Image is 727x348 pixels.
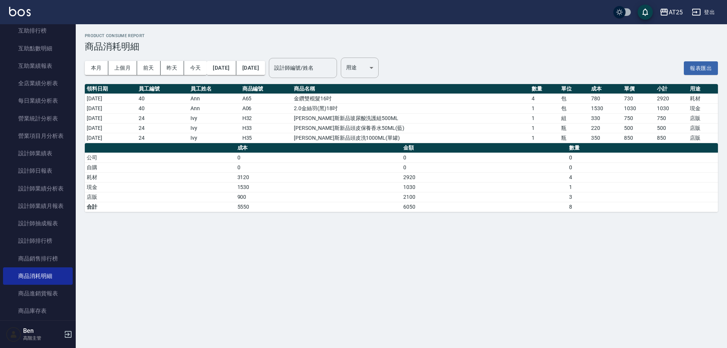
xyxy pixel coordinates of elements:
th: 單位 [559,84,589,94]
td: 500 [655,123,688,133]
button: 前天 [137,61,161,75]
td: 850 [622,133,655,143]
button: [DATE] [207,61,236,75]
td: A65 [240,94,292,103]
td: 6050 [401,202,567,212]
a: 商品銷售排行榜 [3,250,73,267]
td: H32 [240,113,292,123]
button: save [638,5,653,20]
td: 4 [567,172,718,182]
td: 24 [137,113,189,123]
th: 數量 [567,143,718,153]
th: 小計 [655,84,688,94]
td: 包 [559,94,589,103]
th: 成本 [236,143,401,153]
button: [DATE] [236,61,265,75]
th: 單價 [622,84,655,94]
td: 1 [530,113,560,123]
td: 合計 [85,202,236,212]
td: 公司 [85,153,236,162]
th: 數量 [530,84,560,94]
td: 0 [567,162,718,172]
a: 每日業績分析表 [3,92,73,109]
td: 3 [567,192,718,202]
td: H33 [240,123,292,133]
td: 220 [589,123,622,133]
td: Ann [189,103,240,113]
td: 組 [559,113,589,123]
td: 1 [530,123,560,133]
a: 商品消耗明細 [3,267,73,285]
td: 店販 [688,123,718,133]
td: 0 [236,162,401,172]
td: 1530 [589,103,622,113]
td: Ivy [189,133,240,143]
td: H35 [240,133,292,143]
td: Ann [189,94,240,103]
button: 昨天 [161,61,184,75]
td: 耗材 [688,94,718,103]
button: 上個月 [108,61,137,75]
a: 全店業績分析表 [3,75,73,92]
td: 0 [236,153,401,162]
a: 設計師抽成報表 [3,215,73,232]
h2: Product Consume Report [85,33,718,38]
button: 登出 [689,5,718,19]
td: [DATE] [85,133,137,143]
td: A06 [240,103,292,113]
button: 今天 [184,61,207,75]
td: 店販 [688,133,718,143]
th: 領料日期 [85,84,137,94]
a: 設計師業績表 [3,145,73,162]
button: 本月 [85,61,108,75]
td: Ivy [189,123,240,133]
td: 2.0金絲羽(黑)18吋 [292,103,529,113]
td: 4 [530,94,560,103]
button: AT25 [657,5,686,20]
td: [PERSON_NAME]斯新品頭皮保養香水50ML(藍) [292,123,529,133]
td: 40 [137,103,189,113]
td: [DATE] [85,123,137,133]
td: 730 [622,94,655,103]
th: 商品名稱 [292,84,529,94]
td: 0 [401,162,567,172]
table: a dense table [85,143,718,212]
td: 1530 [236,182,401,192]
td: [DATE] [85,94,137,103]
td: 1030 [622,103,655,113]
td: 瓶 [559,133,589,143]
td: [DATE] [85,113,137,123]
td: 5550 [236,202,401,212]
a: 營業項目月分析表 [3,127,73,145]
a: 商品進銷貨報表 [3,285,73,302]
td: 0 [401,153,567,162]
th: 商品編號 [240,84,292,94]
td: 330 [589,113,622,123]
td: 750 [655,113,688,123]
td: 1 [567,182,718,192]
a: 設計師日報表 [3,162,73,179]
a: 設計師排行榜 [3,232,73,250]
td: 包 [559,103,589,113]
img: Person [6,327,21,342]
a: 互助排行榜 [3,22,73,39]
td: 店販 [688,113,718,123]
th: 員工編號 [137,84,189,94]
a: 設計師業績分析表 [3,180,73,197]
td: 0 [567,153,718,162]
td: 350 [589,133,622,143]
td: 1 [530,103,560,113]
a: 互助業績報表 [3,57,73,75]
td: 1 [530,133,560,143]
td: 850 [655,133,688,143]
table: a dense table [85,84,718,143]
a: 設計師業績月報表 [3,197,73,215]
th: 金額 [401,143,567,153]
p: 高階主管 [23,335,62,342]
td: 2920 [401,172,567,182]
td: [PERSON_NAME]斯新品玻尿酸洗護組500ML [292,113,529,123]
h5: Ben [23,327,62,335]
td: 自購 [85,162,236,172]
td: 現金 [688,103,718,113]
td: Ivy [189,113,240,123]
